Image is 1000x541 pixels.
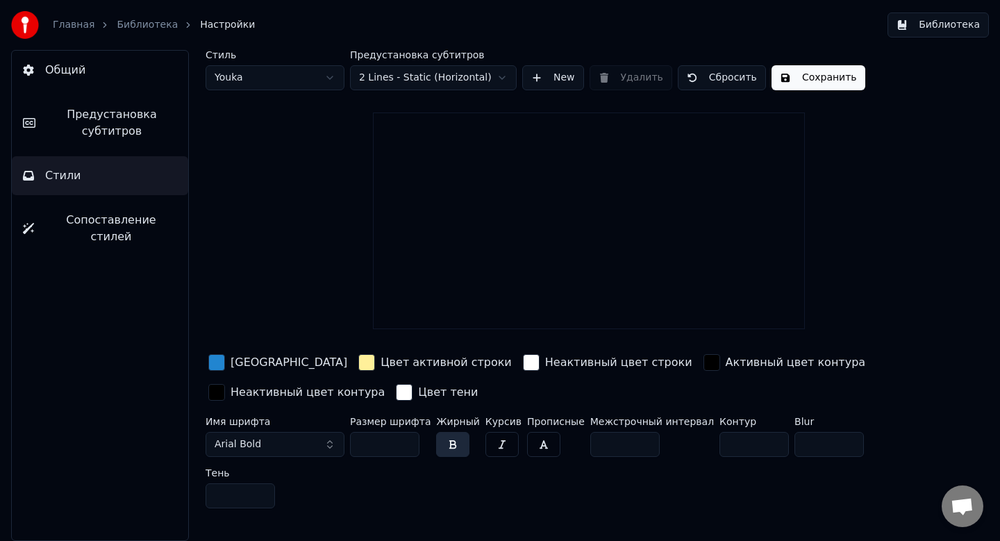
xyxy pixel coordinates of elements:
[887,13,989,38] button: Библиотека
[12,201,188,256] button: Сопоставление стилей
[522,65,584,90] button: New
[231,384,385,401] div: Неактивный цвет контура
[942,485,983,527] div: Открытый чат
[117,18,178,32] a: Библиотека
[794,417,864,426] label: Blur
[206,468,275,478] label: Тень
[678,65,766,90] button: Сбросить
[53,18,255,32] nav: breadcrumb
[45,167,81,184] span: Стили
[590,417,714,426] label: Межстрочный интервал
[436,417,479,426] label: Жирный
[47,106,177,140] span: Предустановка субтитров
[527,417,585,426] label: Прописные
[53,18,94,32] a: Главная
[206,417,344,426] label: Имя шрифта
[545,354,692,371] div: Неактивный цвет строки
[45,212,177,245] span: Сопоставление стилей
[45,62,85,78] span: Общий
[200,18,255,32] span: Настройки
[215,438,261,451] span: Arial Bold
[12,51,188,90] button: Общий
[12,95,188,151] button: Предустановка субтитров
[206,351,350,374] button: [GEOGRAPHIC_DATA]
[719,417,789,426] label: Контур
[12,156,188,195] button: Стили
[772,65,865,90] button: Сохранить
[350,417,431,426] label: Размер шрифта
[350,50,517,60] label: Предустановка субтитров
[701,351,869,374] button: Активный цвет контура
[206,50,344,60] label: Стиль
[485,417,522,426] label: Курсив
[206,381,387,403] button: Неактивный цвет контура
[418,384,478,401] div: Цвет тени
[381,354,512,371] div: Цвет активной строки
[393,381,481,403] button: Цвет тени
[726,354,866,371] div: Активный цвет контура
[520,351,695,374] button: Неактивный цвет строки
[231,354,347,371] div: [GEOGRAPHIC_DATA]
[356,351,515,374] button: Цвет активной строки
[11,11,39,39] img: youka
